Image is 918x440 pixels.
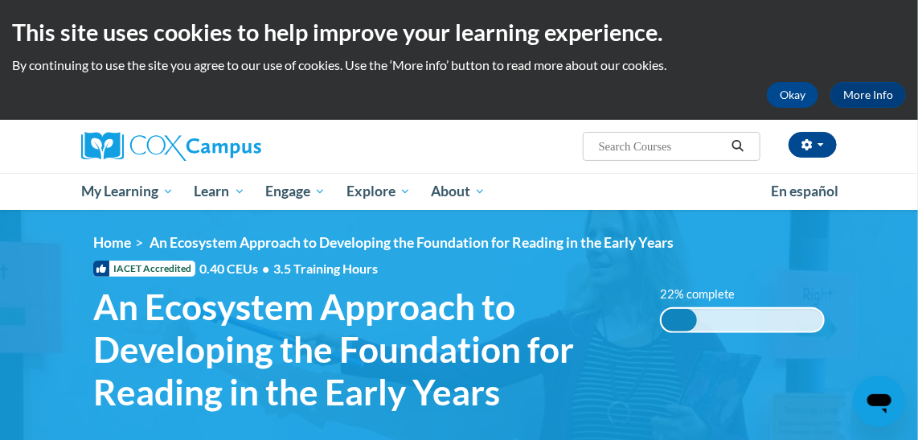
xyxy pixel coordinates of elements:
[12,16,906,48] h2: This site uses cookies to help improve your learning experience.
[12,56,906,74] p: By continuing to use the site you agree to our use of cookies. Use the ‘More info’ button to read...
[81,132,261,161] img: Cox Campus
[273,261,378,276] span: 3.5 Training Hours
[597,137,726,156] input: Search Courses
[69,173,849,210] div: Main menu
[854,376,905,427] iframe: Button to launch messaging window
[93,286,636,413] span: An Ecosystem Approach to Developing the Foundation for Reading in the Early Years
[336,173,421,210] a: Explore
[346,182,411,201] span: Explore
[662,309,697,331] div: 22% complete
[255,173,336,210] a: Engage
[71,173,184,210] a: My Learning
[660,286,752,303] label: 22% complete
[199,260,273,278] span: 0.40 CEUs
[767,82,818,108] button: Okay
[431,182,486,201] span: About
[93,261,195,277] span: IACET Accredited
[830,82,906,108] a: More Info
[184,173,256,210] a: Learn
[81,182,174,201] span: My Learning
[265,182,326,201] span: Engage
[726,137,750,156] button: Search
[150,234,674,251] span: An Ecosystem Approach to Developing the Foundation for Reading in the Early Years
[262,261,269,276] span: •
[771,183,838,199] span: En español
[93,234,131,251] a: Home
[421,173,497,210] a: About
[760,175,849,208] a: En español
[789,132,837,158] button: Account Settings
[195,182,245,201] span: Learn
[81,132,317,161] a: Cox Campus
